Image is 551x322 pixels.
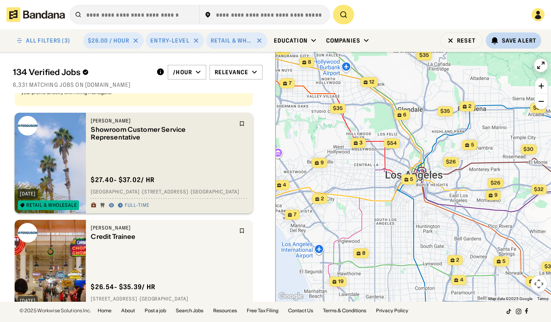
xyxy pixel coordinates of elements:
[98,308,111,313] a: Home
[440,108,450,114] span: $35
[419,52,429,58] span: $35
[91,126,234,141] div: Showroom Customer Service Representative
[145,308,166,313] a: Post a job
[6,7,65,22] img: Bandana logotype
[320,159,324,166] span: 9
[213,308,237,313] a: Resources
[91,189,248,195] div: [GEOGRAPHIC_DATA] · [STREET_ADDRESS] · [GEOGRAPHIC_DATA]
[533,105,543,111] span: $33
[502,37,536,44] div: Save Alert
[523,146,534,152] span: $30
[359,140,363,146] span: 3
[494,192,498,199] span: 9
[537,296,549,301] a: Terms (opens in new tab)
[323,308,366,313] a: Terms & Conditions
[278,291,304,302] a: Open this area in Google Maps (opens a new window)
[531,276,547,292] button: Map camera controls
[91,225,234,231] div: [PERSON_NAME]
[369,79,375,86] span: 12
[457,38,476,43] div: Reset
[176,308,203,313] a: Search Jobs
[125,202,149,209] div: Full-time
[460,277,463,283] span: 4
[362,250,365,257] span: 8
[18,223,37,243] img: Ferguson logo
[173,69,192,76] div: /hour
[471,142,474,148] span: 5
[403,112,406,118] span: 6
[211,37,253,44] div: Retail & Wholesale
[308,59,311,66] span: 8
[91,296,248,303] div: [STREET_ADDRESS] · [GEOGRAPHIC_DATA]
[278,291,304,302] img: Google
[18,116,37,135] img: Ferguson logo
[215,69,248,76] div: Relevance
[446,159,456,165] span: $26
[247,308,278,313] a: Free Tax Filing
[289,80,292,87] span: 7
[534,186,544,192] span: $32
[468,103,472,110] span: 2
[88,37,130,44] div: $26.00 / hour
[91,283,156,291] div: $ 26.54 - $35.39 / hr
[26,203,77,208] div: Retail & Wholesale
[376,308,408,313] a: Privacy Policy
[274,37,308,44] div: Education
[387,140,397,146] span: $54
[333,105,343,111] span: $35
[456,257,459,264] span: 2
[502,258,506,265] span: 5
[326,37,360,44] div: Companies
[288,308,313,313] a: Contact Us
[91,176,155,184] div: $ 27.40 - $37.02 / hr
[91,118,234,124] div: [PERSON_NAME]
[338,278,344,285] span: 19
[13,93,263,302] div: grid
[13,81,263,88] div: 6,331 matching jobs on [DOMAIN_NAME]
[488,296,532,301] span: Map data ©2025 Google
[410,176,413,183] span: 5
[121,308,135,313] a: About
[19,308,91,313] div: © 2025 Workwise Solutions Inc.
[20,298,36,303] div: [DATE]
[321,195,324,202] span: 2
[150,37,189,44] div: Entry-Level
[91,233,234,240] div: Credit Trainee
[491,180,500,186] span: $26
[13,67,150,77] div: 134 Verified Jobs
[283,182,286,189] span: 4
[26,38,70,43] div: ALL FILTERS (3)
[294,211,297,218] span: 7
[20,191,36,196] div: [DATE]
